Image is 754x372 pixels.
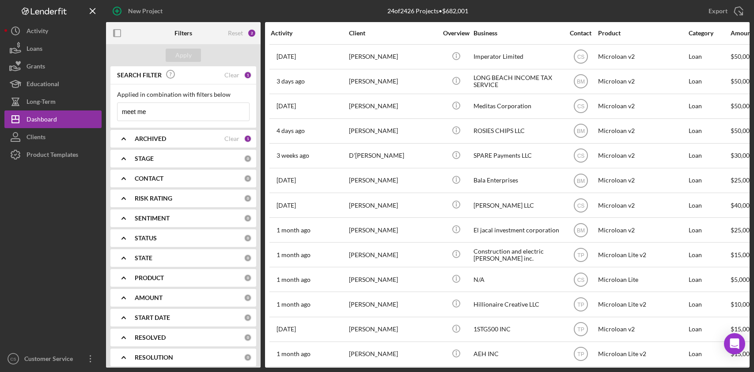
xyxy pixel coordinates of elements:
[689,70,730,93] div: Loan
[224,72,239,79] div: Clear
[349,292,437,316] div: [PERSON_NAME]
[598,342,686,366] div: Microloan Lite v2
[474,70,562,93] div: LONG BEACH INCOME TAX SERVICE
[577,227,585,233] text: BM
[244,71,252,79] div: 1
[474,268,562,291] div: N/A
[4,40,102,57] button: Loans
[598,30,686,37] div: Product
[22,350,80,370] div: Customer Service
[135,294,163,301] b: AMOUNT
[349,194,437,217] div: [PERSON_NAME]
[577,178,585,184] text: BM
[135,274,164,281] b: PRODUCT
[277,152,309,159] time: 2025-08-12 03:01
[577,103,584,110] text: CS
[564,30,597,37] div: Contact
[709,2,727,20] div: Export
[474,218,562,242] div: El jacal investment corporation
[724,333,745,354] div: Open Intercom Messenger
[277,102,296,110] time: 2025-08-28 16:58
[474,292,562,316] div: Hillionaire Creative LLC
[27,110,57,130] div: Dashboard
[474,243,562,266] div: Construction and electric [PERSON_NAME] inc.
[277,276,311,283] time: 2025-07-21 22:10
[474,45,562,68] div: Imperator Limited
[135,235,157,242] b: STATUS
[244,155,252,163] div: 0
[387,8,468,15] div: 24 of 2426 Projects • $682,001
[135,215,170,222] b: SENTIMENT
[577,277,584,283] text: CS
[277,301,311,308] time: 2025-07-25 16:24
[244,214,252,222] div: 0
[27,128,45,148] div: Clients
[577,252,584,258] text: TP
[4,22,102,40] button: Activity
[598,243,686,266] div: Microloan Lite v2
[689,342,730,366] div: Loan
[135,334,166,341] b: RESOLVED
[4,75,102,93] button: Educational
[135,314,170,321] b: START DATE
[474,194,562,217] div: [PERSON_NAME] LLC
[598,194,686,217] div: Microloan v2
[4,93,102,110] button: Long-Term
[244,135,252,143] div: 1
[135,155,154,162] b: STAGE
[4,57,102,75] a: Grants
[577,202,584,209] text: CS
[244,234,252,242] div: 0
[117,91,250,98] div: Applied in combination with filters below
[106,2,171,20] button: New Project
[244,254,252,262] div: 0
[474,95,562,118] div: Meditas Corporation
[349,30,437,37] div: Client
[244,194,252,202] div: 0
[4,350,102,368] button: CSCustomer Service
[244,294,252,302] div: 0
[271,30,348,37] div: Activity
[598,144,686,167] div: Microloan v2
[689,169,730,192] div: Loan
[27,57,45,77] div: Grants
[27,40,42,60] div: Loans
[27,146,78,166] div: Product Templates
[598,45,686,68] div: Microloan v2
[349,119,437,143] div: [PERSON_NAME]
[277,227,311,234] time: 2025-07-29 05:24
[474,342,562,366] div: AEH INC
[4,146,102,163] button: Product Templates
[277,127,305,134] time: 2025-08-25 17:41
[244,274,252,282] div: 0
[598,95,686,118] div: Microloan v2
[349,268,437,291] div: [PERSON_NAME]
[349,318,437,341] div: [PERSON_NAME]
[474,169,562,192] div: Bala Enterprises
[689,268,730,291] div: Loan
[689,144,730,167] div: Loan
[4,110,102,128] button: Dashboard
[277,202,296,209] time: 2025-08-01 18:36
[117,72,162,79] b: SEARCH FILTER
[577,128,585,134] text: BM
[440,30,473,37] div: Overview
[689,292,730,316] div: Loan
[598,292,686,316] div: Microloan Lite v2
[228,30,243,37] div: Reset
[349,169,437,192] div: [PERSON_NAME]
[224,135,239,142] div: Clear
[689,194,730,217] div: Loan
[577,351,584,357] text: TP
[244,314,252,322] div: 0
[4,128,102,146] button: Clients
[598,318,686,341] div: Microloan v2
[349,243,437,266] div: [PERSON_NAME]
[689,30,730,37] div: Category
[577,326,584,333] text: TP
